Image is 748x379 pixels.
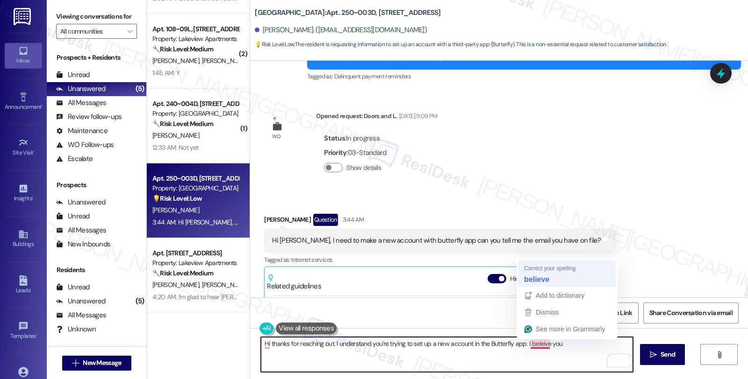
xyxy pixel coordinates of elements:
div: : In progress [324,131,386,146]
div: : 03-Standard [324,146,386,160]
span: [PERSON_NAME] [202,56,249,65]
a: Buildings [5,226,42,252]
div: Unread [56,211,90,221]
div: Apt. 250~003D, [STREET_ADDRESS] [152,174,239,183]
div: Review follow-ups [56,112,122,122]
div: Tagged as: [307,70,741,83]
div: Unanswered [56,296,106,306]
a: Site Visit • [5,135,42,160]
span: Send [661,350,675,359]
label: Show details [346,163,381,173]
i:  [650,351,657,358]
div: 12:33 AM: Not yet [152,143,198,152]
div: Apt. 108~09L, [STREET_ADDRESS] [152,24,239,34]
button: Share Conversation via email [643,302,739,323]
div: WO Follow-ups [56,140,114,150]
div: Maintenance [56,126,108,136]
span: Get Conversation Link [568,308,632,318]
img: ResiDesk Logo [14,8,33,25]
div: Hi [PERSON_NAME], I need to make a new account with butterfly app can you tell me the email you h... [272,236,601,246]
div: Property: Lakeview Apartments [152,258,239,268]
span: [PERSON_NAME] [152,131,199,140]
div: Unknown [56,324,96,334]
div: Unread [56,282,90,292]
strong: 💡 Risk Level: Low [255,41,294,48]
span: New Message [83,358,121,368]
div: [PERSON_NAME]. ([EMAIL_ADDRESS][DOMAIN_NAME]) [255,25,427,35]
a: Leads [5,273,42,298]
i:  [72,359,79,367]
div: Prospects [47,180,146,190]
button: New Message [62,356,131,371]
span: [PERSON_NAME] [152,281,202,289]
b: Priority [324,148,346,157]
div: Related guidelines [267,274,321,291]
span: [PERSON_NAME] [202,281,249,289]
span: • [32,194,34,200]
span: Share Conversation via email [649,308,733,318]
div: Unanswered [56,84,106,94]
div: [PERSON_NAME] [264,214,616,229]
span: • [34,148,35,154]
span: • [42,102,43,109]
div: Tagged as: [264,253,616,267]
b: Status [324,133,345,143]
div: All Messages [56,225,106,235]
div: Property: [GEOGRAPHIC_DATA] [152,109,239,119]
div: Opened request: Doors and l... [316,111,437,124]
strong: 💡 Risk Level: Low [152,194,202,203]
div: 3:44 AM: Hi [PERSON_NAME], I need to make a new account with butterfly app can you tell me the em... [152,218,482,226]
a: Inbox [5,43,42,68]
div: All Messages [56,98,106,108]
div: Unanswered [56,197,106,207]
i:  [716,351,723,358]
i:  [127,28,132,35]
div: Prospects + Residents [47,53,146,63]
div: Apt. [STREET_ADDRESS] [152,248,239,258]
div: Apt. 240~004D, [STREET_ADDRESS] [152,99,239,109]
div: (5) [133,294,147,309]
div: [DATE] 9:09 PM [397,111,438,121]
div: Escalate [56,154,93,164]
input: All communities [60,24,122,39]
span: [PERSON_NAME] [152,206,199,214]
b: [GEOGRAPHIC_DATA]: Apt. 250~003D, [STREET_ADDRESS] [255,8,440,18]
a: Templates • [5,318,42,344]
textarea: To enrich screen reader interactions, please activate Accessibility in Grammarly extension settings [261,337,633,372]
div: Unread [56,70,90,80]
strong: 🔧 Risk Level: Medium [152,119,213,128]
div: All Messages [56,310,106,320]
div: 4:20 AM: I'm glad to hear [PERSON_NAME] is on it! Please let me know if you have any other questi... [152,293,429,301]
span: : The resident is requesting information to set up an account with a third-party app (Butterfly).... [255,40,667,49]
div: Question [313,214,338,225]
span: Delinquent payment reminders [334,72,411,80]
div: 1:45 AM: Y [152,69,180,77]
a: Insights • [5,181,42,206]
span: [PERSON_NAME] [152,56,202,65]
button: Send [640,344,685,365]
div: WO [272,132,281,141]
span: • [36,331,37,338]
strong: 🔧 Risk Level: Medium [152,269,213,277]
div: Property: Lakeview Apartments [152,34,239,44]
div: (5) [133,82,147,96]
div: Property: [GEOGRAPHIC_DATA] [152,183,239,193]
div: Residents [47,265,146,275]
label: Viewing conversations for [56,9,137,24]
div: 3:44 AM [340,215,364,225]
span: Internet services [291,256,332,264]
label: Hide Suggestions [510,274,557,284]
div: New Inbounds [56,239,110,249]
strong: 🔧 Risk Level: Medium [152,45,213,53]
